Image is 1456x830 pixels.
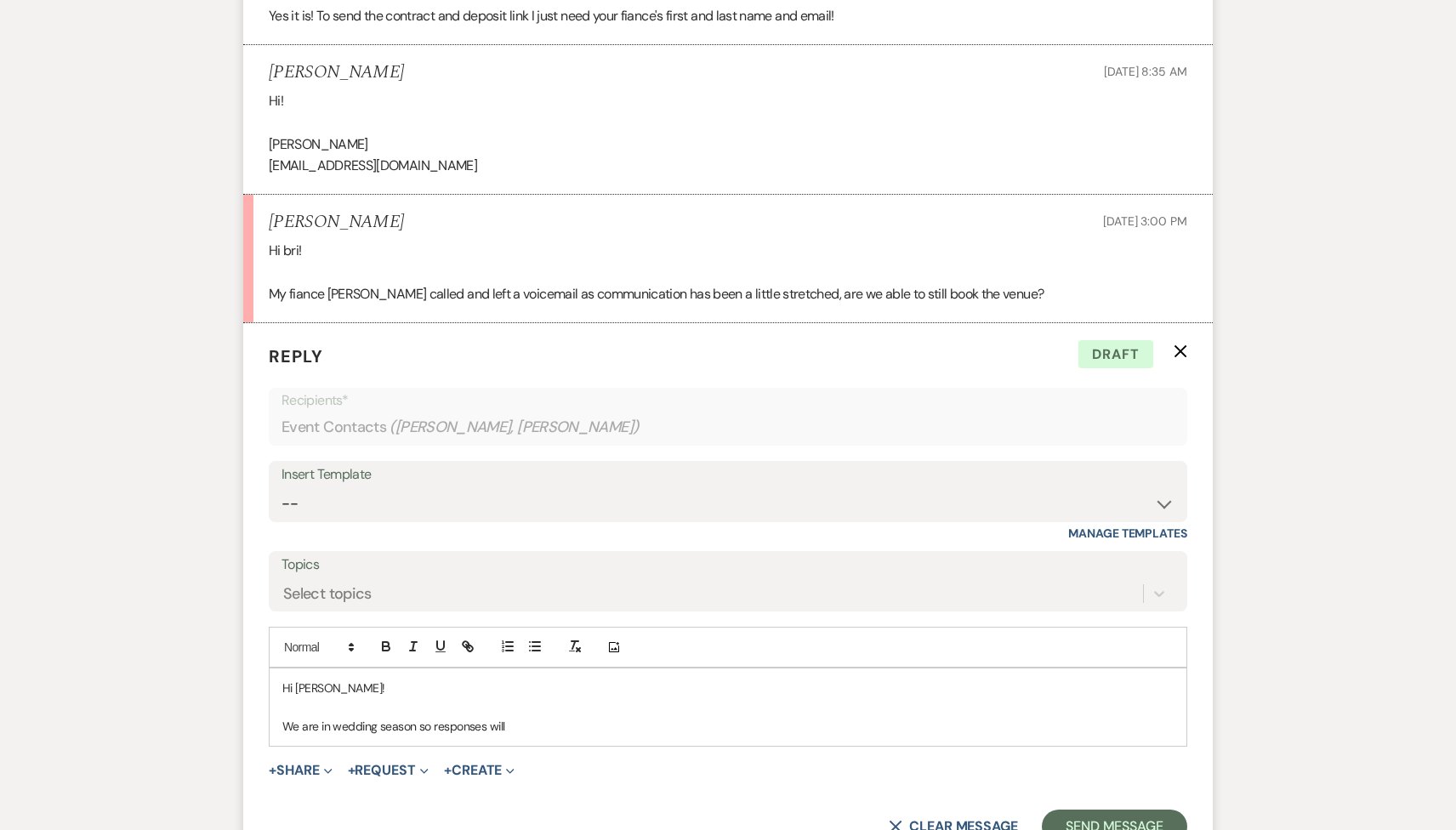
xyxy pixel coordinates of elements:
[1068,526,1187,541] a: Manage Templates
[269,345,323,367] span: Reply
[1078,340,1153,369] span: Draft
[1103,213,1187,229] span: [DATE] 3:00 PM
[269,134,1187,156] p: [PERSON_NAME]
[282,553,1174,577] label: Topics
[269,90,1187,112] p: Hi!
[283,582,372,605] div: Select topics
[269,764,333,777] button: Share
[282,411,1174,444] div: Event Contacts
[348,764,355,777] span: +
[444,764,452,777] span: +
[348,764,429,777] button: Request
[269,5,1187,27] p: Yes it is! To send the contract and deposit link I just need your fiance's first and last name an...
[282,679,1174,697] p: Hi [PERSON_NAME]!
[390,416,640,439] span: ( [PERSON_NAME], [PERSON_NAME] )
[444,764,515,777] button: Create
[269,764,276,777] span: +
[282,389,1174,412] p: Recipients*
[269,283,1187,305] p: My fiance [PERSON_NAME] called and left a voicemail as communication has been a little stretched,...
[269,62,404,83] h5: [PERSON_NAME]
[269,155,1187,177] p: [EMAIL_ADDRESS][DOMAIN_NAME]
[282,463,1174,487] div: Insert Template
[269,240,1187,262] p: Hi bri!
[282,717,1174,736] p: We are in wedding season so responses will
[1104,64,1187,79] span: [DATE] 8:35 AM
[269,212,404,233] h5: [PERSON_NAME]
